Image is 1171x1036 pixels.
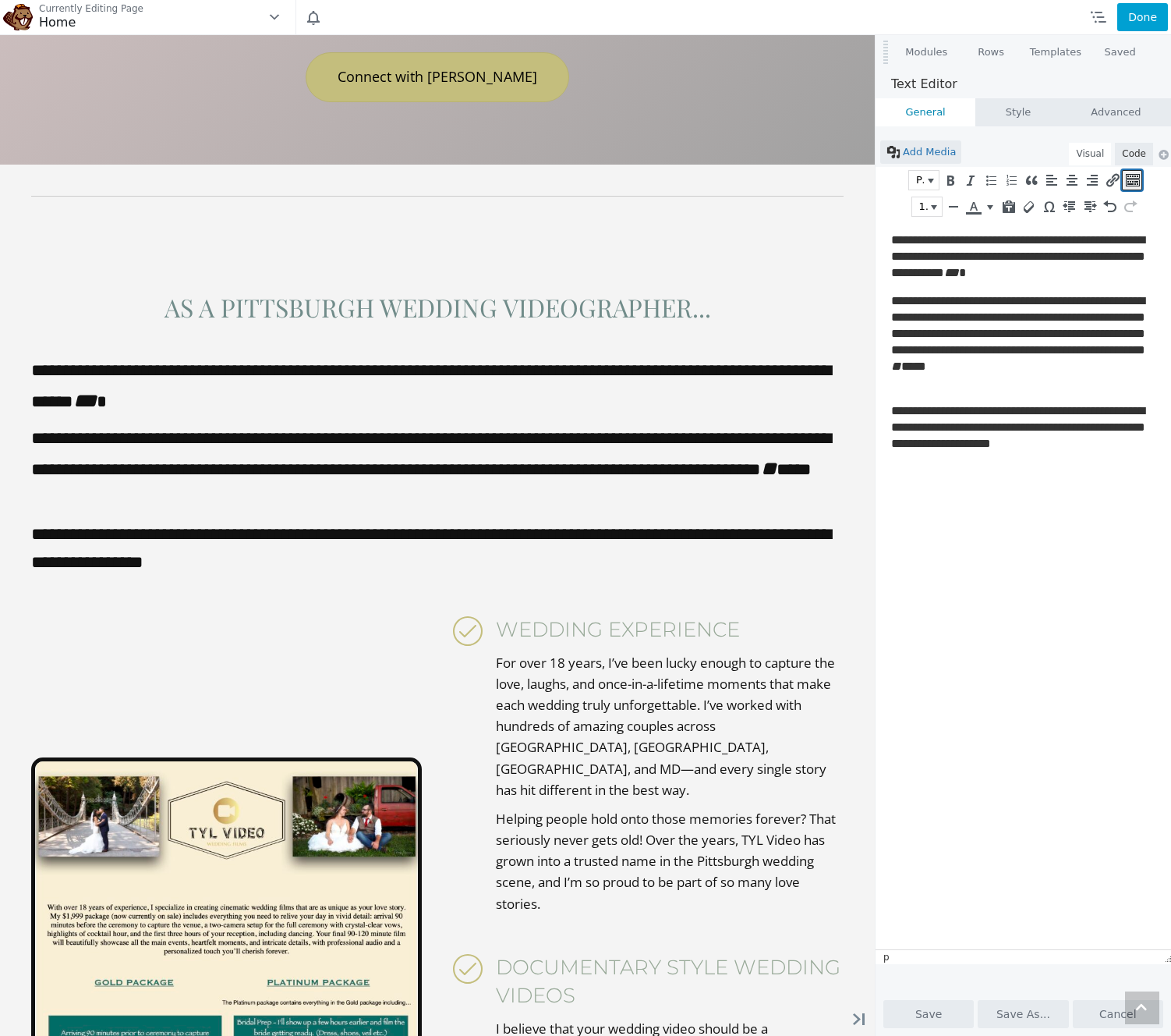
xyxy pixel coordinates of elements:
div: Numbered list (⌃⌥O) [1000,170,1021,190]
button: Templates [1024,38,1088,66]
button: Save [883,1000,974,1028]
div: Align center (⌃⌥C) [1061,170,1081,190]
a: General [876,98,975,126]
a: Advanced [1061,98,1171,126]
button: Cancel [1073,1000,1163,1028]
span: wedding experience [496,617,740,642]
div: Toolbar Toggle (⌃⌥Z) [1122,170,1142,190]
div: Bold (⌘B) [939,170,960,190]
div: Clear formatting [1018,197,1038,217]
div: Redo (⌘Y) [1120,197,1140,217]
span: Paragraph [914,172,925,188]
div: p [883,952,890,963]
p: Helping people hold onto those memories forever? That seriously never gets old! Over the years, T... [496,808,844,922]
div: Bulleted list (⌃⌥U) [980,170,1000,190]
h1: Text Editor [876,69,1171,98]
button: Done [1117,3,1168,31]
button: Rows [959,38,1024,66]
button: Outline [1083,3,1114,31]
div: Special character [1038,197,1059,217]
button: Add Media [880,140,961,164]
button: Saved [1088,38,1152,66]
div: Undo (⌘Z) [1099,197,1120,217]
div: Insert/edit link (⌘K) [1102,170,1122,190]
a: Connect with [PERSON_NAME] [306,52,569,102]
span: As a Pittsburgh wedding videographer... [165,290,711,324]
span: Connect with [PERSON_NAME] [338,67,537,86]
div: Currently Editing Page [39,3,253,15]
div: Increase indent [1079,197,1099,217]
a: Style [975,98,1061,126]
button: Modules [894,38,959,66]
div: Text color [963,197,998,217]
div: Horizontal line [943,197,963,217]
div: Blockquote (⌃⌥Q) [1021,170,1041,190]
div: Home [39,15,253,31]
p: For over 18 years, I’ve been lucky enough to capture the love, laughs, and once-in-a-lifetime mom... [496,652,844,808]
button: Save As... [978,1000,1068,1028]
div: Paste as text [998,197,1018,217]
div: Align left (⌃⌥L) [1041,170,1061,190]
div: Align right (⌃⌥R) [1081,170,1102,190]
span: documentary style wedding videos [496,955,840,1008]
button: Code [1115,143,1153,165]
div: Italic (⌘I) [960,170,980,190]
div: Decrease indent [1059,197,1079,217]
img: beaver.png [3,4,33,30]
button: Visual [1069,143,1111,165]
div: Font Sizes [911,197,943,217]
span: 16px [917,199,929,215]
